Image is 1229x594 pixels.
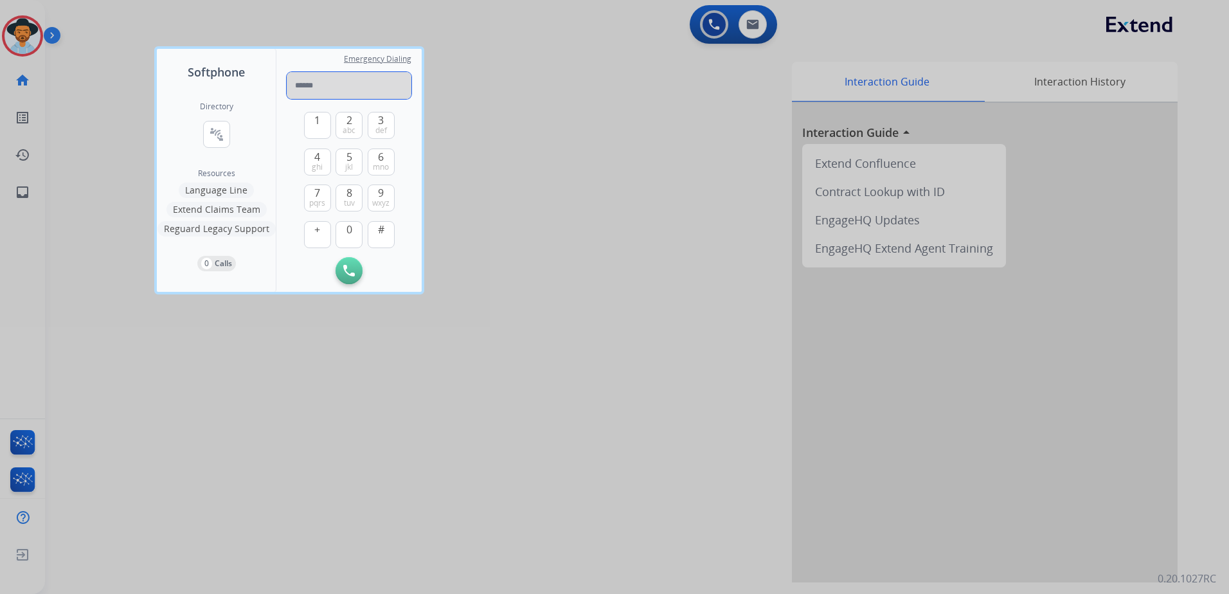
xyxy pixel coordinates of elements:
[346,149,352,165] span: 5
[344,54,411,64] span: Emergency Dialing
[157,221,276,237] button: Reguard Legacy Support
[378,222,384,237] span: #
[378,149,384,165] span: 6
[209,127,224,142] mat-icon: connect_without_contact
[197,256,236,271] button: 0Calls
[378,185,384,201] span: 9
[304,184,331,212] button: 7pqrs
[336,184,363,212] button: 8tuv
[346,185,352,201] span: 8
[201,258,212,269] p: 0
[215,258,232,269] p: Calls
[312,162,323,172] span: ghi
[200,102,233,112] h2: Directory
[343,125,355,136] span: abc
[304,148,331,175] button: 4ghi
[368,112,395,139] button: 3def
[368,221,395,248] button: #
[378,113,384,128] span: 3
[336,148,363,175] button: 5jkl
[375,125,387,136] span: def
[1158,571,1216,586] p: 0.20.1027RC
[336,112,363,139] button: 2abc
[343,265,355,276] img: call-button
[346,113,352,128] span: 2
[198,168,235,179] span: Resources
[309,198,325,208] span: pqrs
[368,148,395,175] button: 6mno
[373,162,389,172] span: mno
[344,198,355,208] span: tuv
[304,221,331,248] button: +
[345,162,353,172] span: jkl
[179,183,254,198] button: Language Line
[166,202,267,217] button: Extend Claims Team
[346,222,352,237] span: 0
[314,149,320,165] span: 4
[314,113,320,128] span: 1
[188,63,245,81] span: Softphone
[336,221,363,248] button: 0
[372,198,390,208] span: wxyz
[368,184,395,212] button: 9wxyz
[314,222,320,237] span: +
[304,112,331,139] button: 1
[314,185,320,201] span: 7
